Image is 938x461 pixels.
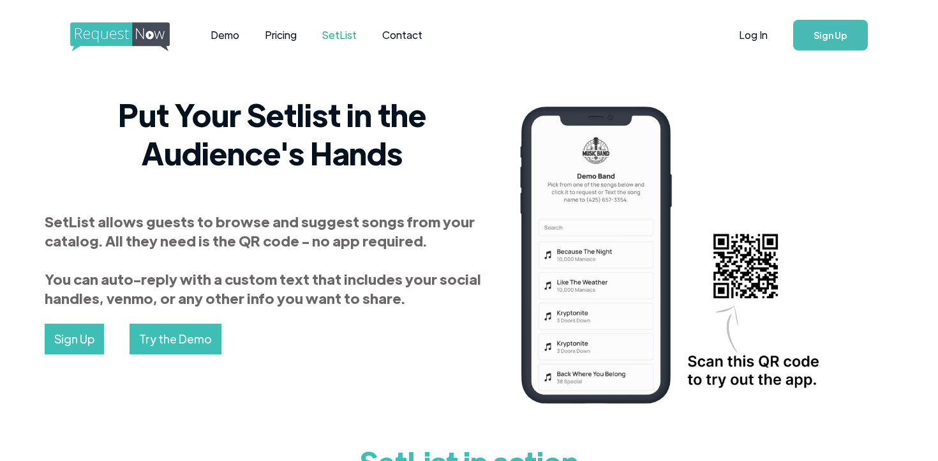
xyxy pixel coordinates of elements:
[309,15,369,55] a: SetList
[45,95,500,172] h2: Put Your Setlist in the Audience's Hands
[45,212,481,307] strong: SetList allows guests to browse and suggest songs from your catalog. All they need is the QR code...
[793,20,868,50] a: Sign Up
[45,324,104,354] a: Sign Up
[70,22,193,52] img: requestnow logo
[369,15,435,55] a: Contact
[252,15,309,55] a: Pricing
[726,13,780,57] a: Log In
[130,324,221,354] a: Try the Demo
[198,15,252,55] a: Demo
[70,22,166,48] a: home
